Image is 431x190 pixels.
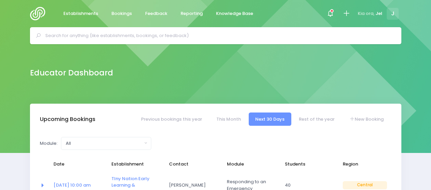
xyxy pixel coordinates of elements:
[358,10,374,17] span: Kia ora,
[343,181,387,189] span: Central
[61,137,151,150] button: All
[169,182,213,189] span: [PERSON_NAME]
[30,68,113,77] h2: Educator Dashboard
[53,161,98,168] span: Date
[45,31,392,41] input: Search for anything (like establishments, bookings, or feedback)
[343,161,387,168] span: Region
[140,7,173,20] a: Feedback
[375,10,382,17] span: Jel
[285,182,329,189] span: 40
[292,113,341,126] a: Rest of the year
[175,7,209,20] a: Reporting
[211,7,259,20] a: Knowledge Base
[134,113,209,126] a: Previous bookings this year
[216,10,253,17] span: Knowledge Base
[169,161,213,168] span: Contact
[210,113,247,126] a: This Month
[145,10,167,17] span: Feedback
[106,7,138,20] a: Bookings
[111,161,156,168] span: Establishment
[387,8,399,20] span: J
[111,10,132,17] span: Bookings
[58,7,104,20] a: Establishments
[63,10,98,17] span: Establishments
[66,140,142,147] div: All
[53,182,91,188] a: [DATE] 10:00 am
[40,140,58,147] label: Module:
[227,161,271,168] span: Module
[285,161,329,168] span: Students
[181,10,203,17] span: Reporting
[30,7,49,20] img: Logo
[342,113,390,126] a: New Booking
[40,116,95,123] h3: Upcoming Bookings
[249,113,291,126] a: Next 30 Days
